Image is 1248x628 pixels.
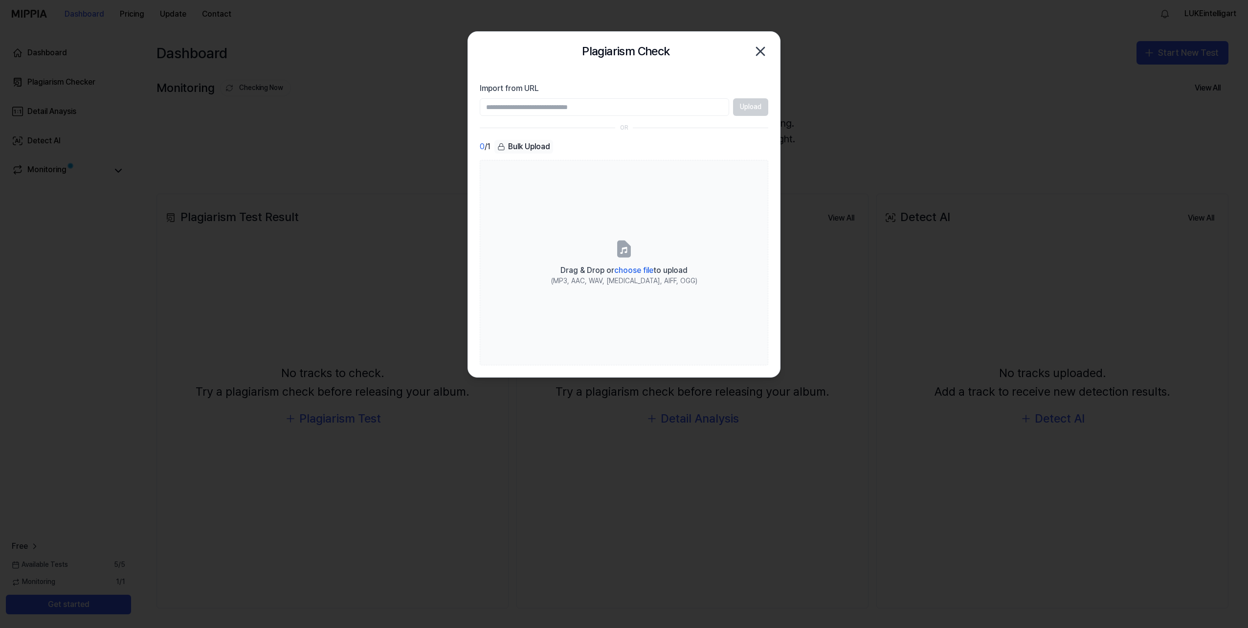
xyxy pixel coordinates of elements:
span: Drag & Drop or to upload [560,266,688,275]
div: (MP3, AAC, WAV, [MEDICAL_DATA], AIFF, OGG) [551,276,697,286]
span: choose file [614,266,653,275]
div: OR [620,124,628,132]
label: Import from URL [480,83,768,94]
div: / 1 [480,140,490,154]
h2: Plagiarism Check [582,42,669,61]
button: Bulk Upload [494,140,553,154]
span: 0 [480,141,485,153]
